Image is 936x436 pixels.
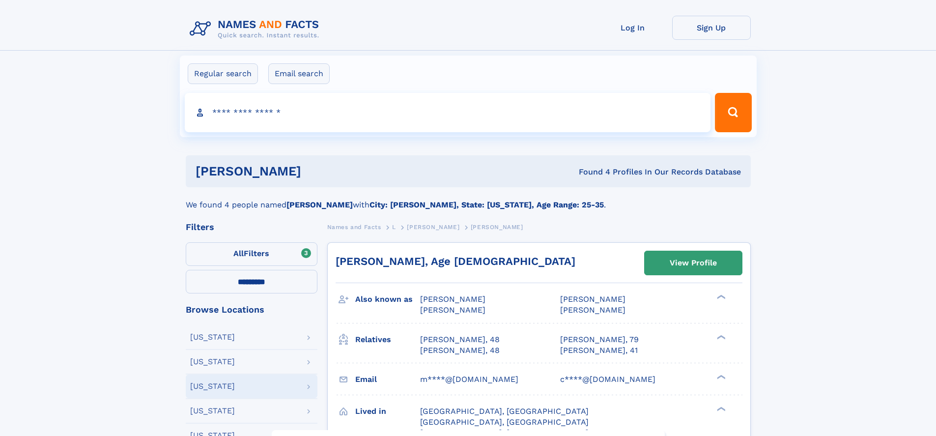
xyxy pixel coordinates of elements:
[190,382,235,390] div: [US_STATE]
[420,417,589,427] span: [GEOGRAPHIC_DATA], [GEOGRAPHIC_DATA]
[560,345,638,356] a: [PERSON_NAME], 41
[188,63,258,84] label: Regular search
[355,403,420,420] h3: Lived in
[594,16,672,40] a: Log In
[355,291,420,308] h3: Also known as
[355,371,420,388] h3: Email
[327,221,381,233] a: Names and Facts
[186,187,751,211] div: We found 4 people named with .
[560,294,625,304] span: [PERSON_NAME]
[369,200,604,209] b: City: [PERSON_NAME], State: [US_STATE], Age Range: 25-35
[186,223,317,232] div: Filters
[186,16,327,42] img: Logo Names and Facts
[336,255,575,267] a: [PERSON_NAME], Age [DEMOGRAPHIC_DATA]
[407,221,459,233] a: [PERSON_NAME]
[714,374,726,380] div: ❯
[186,305,317,314] div: Browse Locations
[392,224,396,231] span: L
[185,93,711,132] input: search input
[645,251,742,275] a: View Profile
[355,331,420,348] h3: Relatives
[420,305,485,315] span: [PERSON_NAME]
[672,16,751,40] a: Sign Up
[233,249,244,258] span: All
[407,224,459,231] span: [PERSON_NAME]
[420,345,500,356] a: [PERSON_NAME], 48
[440,167,741,177] div: Found 4 Profiles In Our Records Database
[420,334,500,345] a: [PERSON_NAME], 48
[190,333,235,341] div: [US_STATE]
[420,294,485,304] span: [PERSON_NAME]
[420,407,589,416] span: [GEOGRAPHIC_DATA], [GEOGRAPHIC_DATA]
[715,93,751,132] button: Search Button
[670,252,717,274] div: View Profile
[714,334,726,340] div: ❯
[286,200,353,209] b: [PERSON_NAME]
[268,63,330,84] label: Email search
[714,406,726,412] div: ❯
[560,305,625,315] span: [PERSON_NAME]
[190,358,235,366] div: [US_STATE]
[186,242,317,266] label: Filters
[714,294,726,300] div: ❯
[560,334,639,345] a: [PERSON_NAME], 79
[471,224,523,231] span: [PERSON_NAME]
[190,407,235,415] div: [US_STATE]
[196,165,440,177] h1: [PERSON_NAME]
[392,221,396,233] a: L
